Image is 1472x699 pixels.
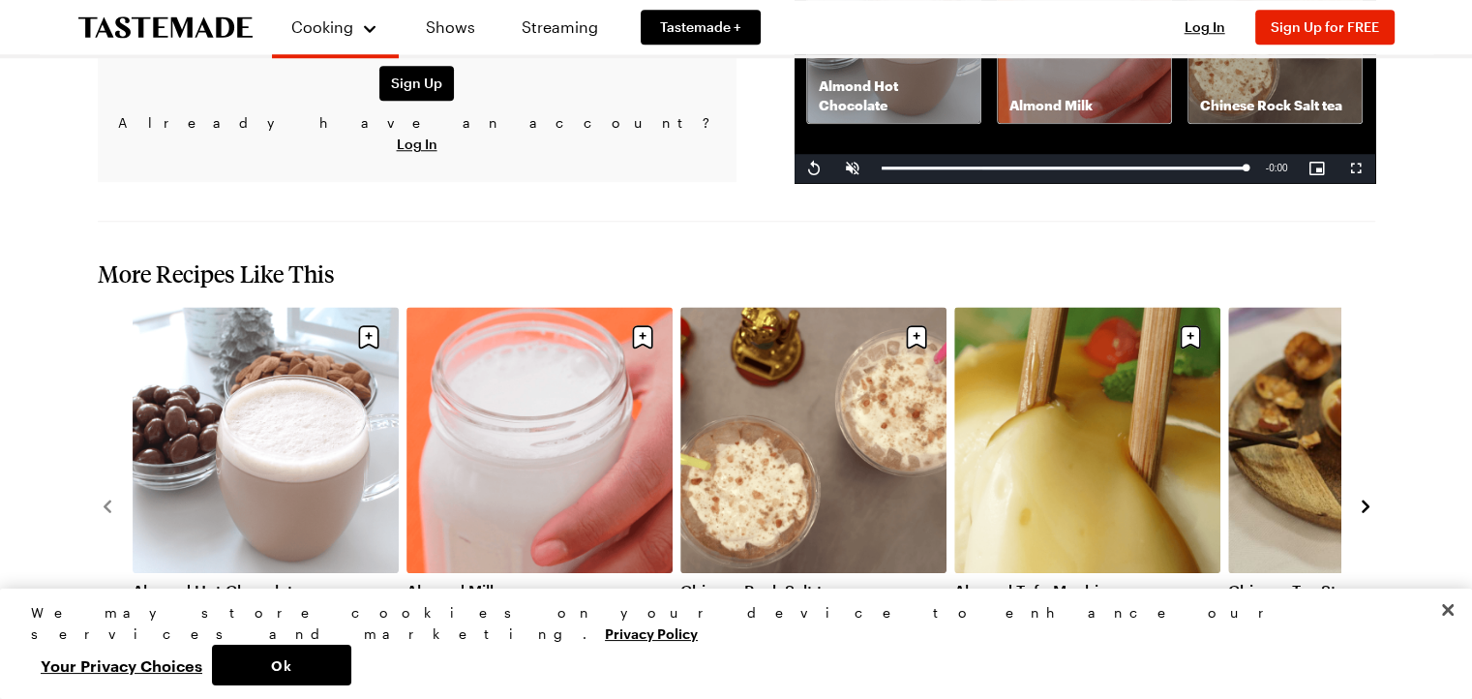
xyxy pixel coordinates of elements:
[98,494,117,517] button: navigate to previous item
[291,17,353,36] span: Cooking
[954,581,1220,600] a: Almond Tofu Mochi
[1185,18,1225,35] span: Log In
[1172,319,1209,355] button: Save recipe
[1255,10,1395,45] button: Sign Up for FREE
[998,96,1171,115] p: Almond Milk
[1188,96,1362,115] p: Chinese Rock Salt tea
[78,16,253,39] a: To Tastemade Home Page
[1266,162,1269,172] span: -
[1166,17,1244,37] button: Log In
[133,581,399,600] a: Almond Hot Chocolate
[795,153,833,182] button: Replay
[113,112,721,155] p: Already have an account?
[660,17,741,37] span: Tastemade +
[31,602,1425,685] div: Privacy
[350,319,387,355] button: Save recipe
[397,135,437,154] button: Log In
[291,8,379,46] button: Cooking
[1269,162,1287,172] span: 0:00
[212,645,351,685] button: Ok
[391,74,442,93] span: Sign Up
[406,581,673,600] a: Almond Milk
[680,581,946,600] a: Chinese Rock Salt tea
[898,319,935,355] button: Save recipe
[807,76,980,115] p: Almond Hot Chocolate
[379,66,454,101] button: Sign Up
[624,319,661,355] button: Save recipe
[641,10,761,45] a: Tastemade +
[98,260,1375,288] h2: More Recipes Like This
[1271,18,1379,35] span: Sign Up for FREE
[1337,153,1375,182] button: Fullscreen
[31,645,212,685] button: Your Privacy Choices
[1356,494,1375,517] button: navigate to next item
[833,153,872,182] button: Unmute
[882,167,1247,169] div: Progress Bar
[31,602,1425,645] div: We may store cookies on your device to enhance our services and marketing.
[1298,153,1337,182] button: Picture-in-Picture
[605,623,698,642] a: More information about your privacy, opens in a new tab
[1427,589,1469,631] button: Close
